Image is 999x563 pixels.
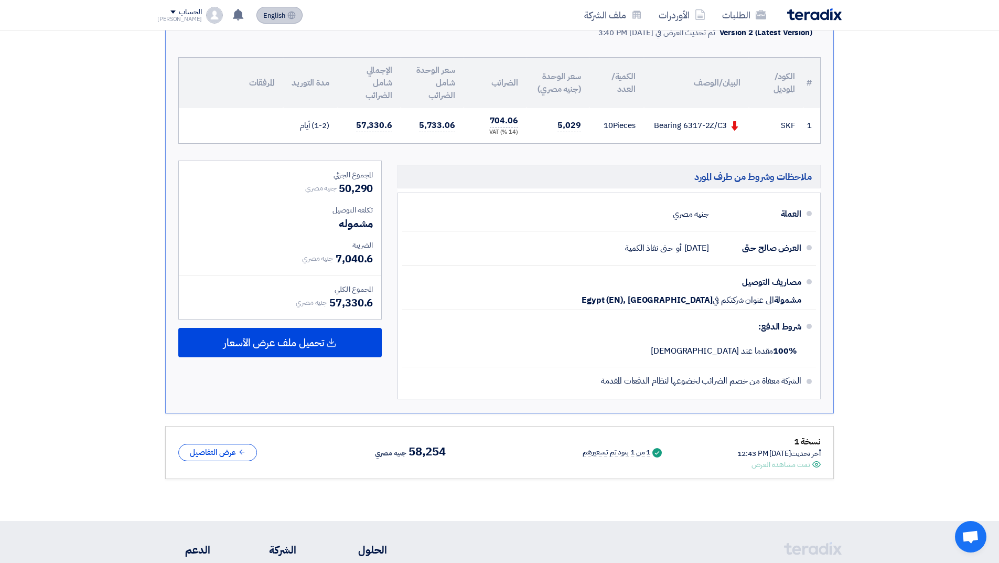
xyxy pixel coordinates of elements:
[339,216,373,231] span: مشموله
[598,27,715,39] div: تم تحديث العرض في [DATE] 3:40 PM
[625,243,673,253] span: حتى نفاذ الكمية
[302,253,334,264] span: جنيه مصري
[242,542,296,558] li: الشركة
[187,240,373,251] div: الضريبة
[157,542,210,558] li: الدعم
[601,376,801,386] span: الشركة معفاة من خصم الضرائب لخضوعها لنظام الدفعات المقدمة
[336,251,373,267] span: 7,040.6
[329,295,373,311] span: 57,330.6
[263,12,285,19] span: English
[589,58,644,108] th: الكمية/العدد
[256,7,303,24] button: English
[651,345,797,357] span: مقدما عند [DEMOGRAPHIC_DATA]
[749,58,803,108] th: الكود/الموديل
[178,444,257,461] button: عرض التفاصيل
[582,295,713,305] span: Egypt (EN), [GEOGRAPHIC_DATA]
[774,295,801,305] span: مشمولة
[576,3,650,27] a: ملف الشركة
[472,128,518,137] div: (14 %) VAT
[773,345,797,357] strong: 100%
[955,521,986,553] div: Open chat
[737,435,821,449] div: نسخة 1
[187,284,373,295] div: المجموع الكلي
[339,180,373,196] span: 50,290
[650,3,714,27] a: الأوردرات
[787,8,842,20] img: Teradix logo
[419,314,801,339] div: شروط الدفع:
[737,448,821,459] div: أخر تحديث [DATE] 12:43 PM
[749,108,803,143] td: SKF
[179,58,283,108] th: المرفقات
[684,243,709,253] span: [DATE]
[401,58,464,108] th: سعر الوحدة شامل الضرائب
[338,58,401,108] th: الإجمالي شامل الضرائب
[644,58,749,108] th: البيان/الوصف
[356,119,392,132] span: 57,330.6
[717,236,801,261] div: العرض صالح حتى
[157,16,202,22] div: [PERSON_NAME]
[557,119,581,132] span: 5,029
[717,201,801,227] div: العملة
[398,165,821,188] h5: ملاحظات وشروط من طرف المورد
[305,183,337,194] span: جنيه مصري
[676,243,682,253] span: أو
[652,120,740,132] div: Bearing 6317-2Z/C3
[283,58,338,108] th: مدة التوريد
[803,58,820,108] th: #
[751,459,810,470] div: تمت مشاهدة العرض
[187,169,373,180] div: المجموع الجزئي
[328,542,387,558] li: الحلول
[223,338,324,347] span: تحميل ملف عرض الأسعار
[589,108,644,143] td: Pieces
[375,447,406,460] span: جنيه مصري
[713,295,774,305] span: الى عنوان شركتكم في
[717,270,801,295] div: مصاريف التوصيل
[673,204,709,224] div: جنيه مصري
[719,27,812,39] div: Version 2 (Latest Version)
[527,58,589,108] th: سعر الوحدة (جنيه مصري)
[714,3,775,27] a: الطلبات
[803,108,820,143] td: 1
[296,297,327,308] span: جنيه مصري
[490,114,518,128] span: 704.06
[604,120,613,131] span: 10
[206,7,223,24] img: profile_test.png
[583,449,650,457] div: 1 من 1 بنود تم تسعيرهم
[179,8,201,17] div: الحساب
[409,445,446,458] span: 58,254
[464,58,527,108] th: الضرائب
[419,119,455,132] span: 5,733.06
[283,108,338,143] td: (1-2) أيام
[187,205,373,216] div: تكلفه التوصيل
